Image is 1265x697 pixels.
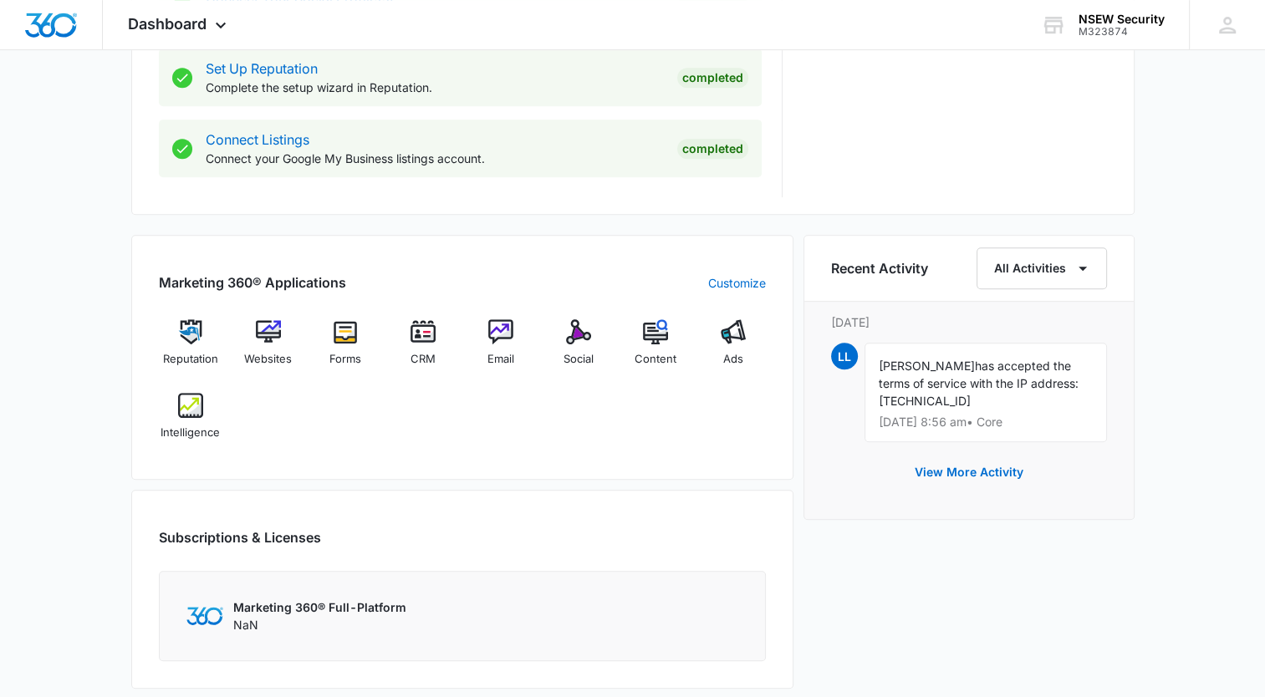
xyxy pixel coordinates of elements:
a: Social [546,319,610,379]
span: LL [831,343,858,369]
button: All Activities [977,247,1107,289]
span: [TECHNICAL_ID] [879,394,971,408]
p: [DATE] 8:56 am • Core [879,416,1093,428]
a: Set Up Reputation [206,60,318,77]
span: Dashboard [128,15,207,33]
a: CRM [391,319,456,379]
a: Customize [708,274,766,292]
span: Email [487,351,514,368]
a: Email [469,319,533,379]
h6: Recent Activity [831,258,928,278]
a: Ads [701,319,766,379]
a: Connect Listings [206,131,309,148]
a: Websites [236,319,300,379]
span: Reputation [163,351,218,368]
span: Social [564,351,594,368]
p: Complete the setup wizard in Reputation. [206,79,664,96]
button: View More Activity [898,452,1040,492]
div: NaN [233,598,406,633]
a: Forms [314,319,378,379]
div: Completed [677,68,748,88]
h2: Subscriptions & Licenses [159,527,321,547]
span: Intelligence [161,425,220,441]
a: Content [624,319,688,379]
span: has accepted the terms of service with the IP address: [879,359,1079,390]
a: Intelligence [159,393,223,453]
p: Marketing 360® Full-Platform [233,598,406,616]
span: Websites [244,351,292,368]
span: Forms [329,351,361,368]
span: CRM [411,351,436,368]
span: Content [635,351,676,368]
img: Marketing 360 Logo [186,607,223,624]
div: Completed [677,139,748,159]
div: account id [1079,26,1165,38]
span: [PERSON_NAME] [879,359,975,373]
a: Reputation [159,319,223,379]
span: Ads [723,351,743,368]
div: account name [1079,13,1165,26]
p: Connect your Google My Business listings account. [206,150,664,167]
p: [DATE] [831,313,1107,331]
h2: Marketing 360® Applications [159,272,346,293]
